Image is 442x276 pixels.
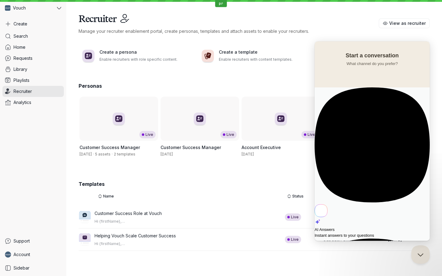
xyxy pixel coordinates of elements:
iframe: Help Scout Beacon - Live Chat, Contact Form, and Knowledge Base [315,41,430,241]
h3: Templates [79,181,105,187]
div: Live [285,236,301,243]
img: Vouch avatar [5,5,10,11]
span: · [110,152,114,157]
span: Playlists [14,77,29,83]
button: Status [287,193,304,200]
p: Hi {firstName}, [95,241,269,246]
iframe: Help Scout Beacon - Close [411,245,430,264]
h3: Create a persona [99,49,187,55]
button: Create [2,18,64,29]
p: Enable recruiters with role specific content. [99,56,187,63]
span: [DATE] [242,152,254,156]
p: Helping Vouch Scale Customer Success [95,233,269,239]
a: Requests [2,53,64,64]
span: Name [103,193,114,199]
a: Sidebar [2,263,64,274]
span: Library [14,66,27,72]
p: Hi {firstName}, [95,219,269,224]
div: Live [220,131,237,138]
a: Playlists [2,75,64,86]
h1: Recruiter [79,12,116,25]
a: Ben avatarAccount [2,249,64,260]
span: [DATE] [161,152,173,156]
p: Customer Success Role at Vouch [95,210,269,217]
p: Enable recruiters with content templates. [219,56,306,63]
span: Customer Success Manager [161,145,221,150]
button: Name [98,193,114,200]
button: View as recruiter [379,18,430,28]
span: Requests [14,55,33,61]
a: Analytics [2,97,64,108]
a: Helping Vouch Scale Customer SuccessHi {firstName},LiveOutreach email[DATE]More actions [79,228,430,251]
a: Support [2,236,64,247]
a: Recruiter [2,86,64,97]
a: Search [2,31,64,42]
span: Support [14,238,30,244]
div: Live [139,131,156,138]
span: [DATE] [79,152,92,156]
span: Vouch [13,5,26,11]
span: Sidebar [14,265,29,271]
span: Account Executive [242,145,281,150]
span: Account [14,251,30,258]
a: Customer Success Role at VouchHi {firstName},LiveInMail message[DATE]More actions [79,206,430,228]
span: Recruiter [14,88,32,94]
p: Manage your recruiter enablement portal, create personas, templates and attach assets to enable y... [79,28,379,34]
div: Vouch [2,2,56,13]
div: Live [301,131,318,138]
span: 2 templates [114,152,135,157]
span: Customer Success Manager [79,145,140,150]
span: Create [14,21,27,27]
button: Vouch avatarVouch [2,2,64,13]
span: Search [14,33,28,39]
a: Home [2,42,64,53]
span: · [92,152,95,157]
span: Home [14,44,25,50]
a: Library [2,64,64,75]
img: Ben avatar [5,251,11,258]
span: Analytics [14,99,31,105]
div: Live [285,213,301,221]
span: Status [292,193,304,199]
span: View as recruiter [389,20,426,26]
h3: Personas [79,82,102,89]
span: 5 assets [95,152,110,157]
h3: Create a template [219,49,306,55]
